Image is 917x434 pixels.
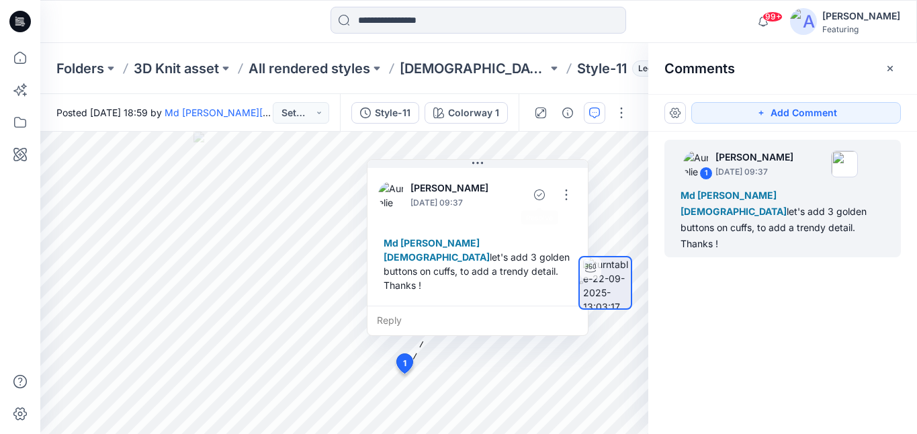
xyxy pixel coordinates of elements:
div: let's add 3 golden buttons on cuffs, to add a trendy detail. Thanks ! [378,230,577,298]
a: All rendered styles [249,59,370,78]
p: [PERSON_NAME] [410,180,499,196]
div: Colorway 1 [448,105,499,120]
img: Aurelie Rob [378,181,405,208]
button: Style-11 [351,102,419,124]
p: [DATE] 09:37 [410,196,499,210]
p: [DATE] 09:37 [715,165,793,179]
button: Details [557,102,578,124]
a: Md [PERSON_NAME][DEMOGRAPHIC_DATA] [165,107,364,118]
h2: Comments [664,60,735,77]
div: Style-11 [375,105,410,120]
img: avatar [790,8,817,35]
span: Posted [DATE] 18:59 by [56,105,273,120]
button: Colorway 1 [425,102,508,124]
button: Add Comment [691,102,901,124]
p: [PERSON_NAME] [715,149,793,165]
p: Style-11 [577,59,627,78]
button: Legacy Style [627,59,694,78]
span: 99+ [762,11,783,22]
a: 3D Knit asset [134,59,219,78]
span: Md [PERSON_NAME][DEMOGRAPHIC_DATA] [681,189,787,217]
span: 1 [403,357,406,370]
div: [PERSON_NAME] [822,8,900,24]
span: Legacy Style [632,60,694,77]
div: 1 [699,167,713,180]
div: let's add 3 golden buttons on cuffs, to add a trendy detail. Thanks ! [681,187,885,252]
span: Md [PERSON_NAME][DEMOGRAPHIC_DATA] [384,237,490,263]
a: Folders [56,59,104,78]
a: [DEMOGRAPHIC_DATA] [400,59,548,78]
div: Reply [367,306,588,335]
img: turntable-22-09-2025-13:03:17 [583,257,631,308]
div: Featuring [822,24,900,34]
img: Aurelie Rob [683,150,710,177]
